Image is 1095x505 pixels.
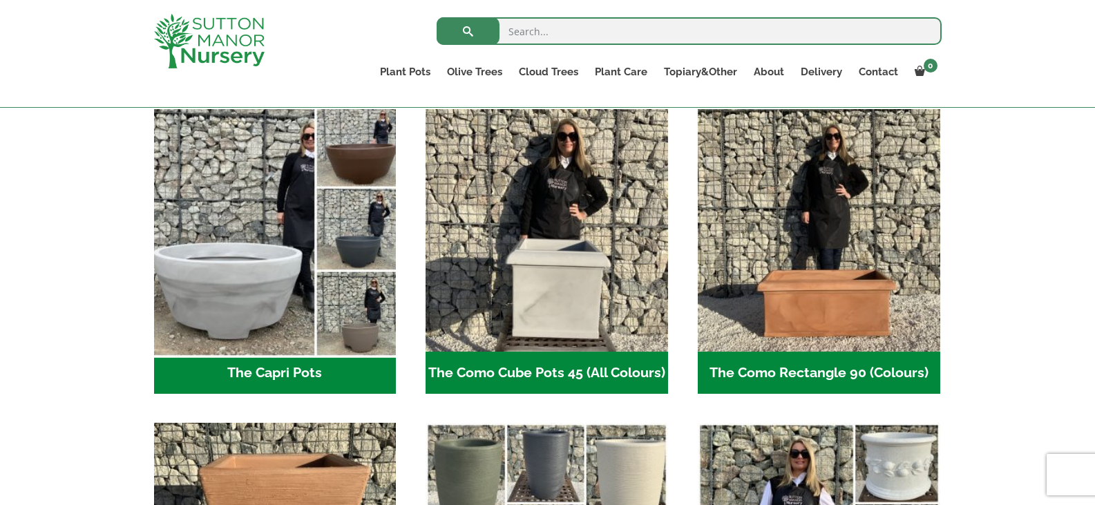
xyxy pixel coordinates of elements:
[792,62,850,82] a: Delivery
[372,62,439,82] a: Plant Pots
[587,62,656,82] a: Plant Care
[906,62,942,82] a: 0
[745,62,792,82] a: About
[924,59,937,73] span: 0
[850,62,906,82] a: Contact
[511,62,587,82] a: Cloud Trees
[154,352,397,394] h2: The Capri Pots
[154,109,397,394] a: Visit product category The Capri Pots
[698,109,940,394] a: Visit product category The Como Rectangle 90 (Colours)
[698,109,940,352] img: The Como Rectangle 90 (Colours)
[426,109,668,394] a: Visit product category The Como Cube Pots 45 (All Colours)
[439,62,511,82] a: Olive Trees
[148,104,402,358] img: The Capri Pots
[656,62,745,82] a: Topiary&Other
[154,14,265,68] img: logo
[698,352,940,394] h2: The Como Rectangle 90 (Colours)
[437,17,942,45] input: Search...
[426,109,668,352] img: The Como Cube Pots 45 (All Colours)
[426,352,668,394] h2: The Como Cube Pots 45 (All Colours)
